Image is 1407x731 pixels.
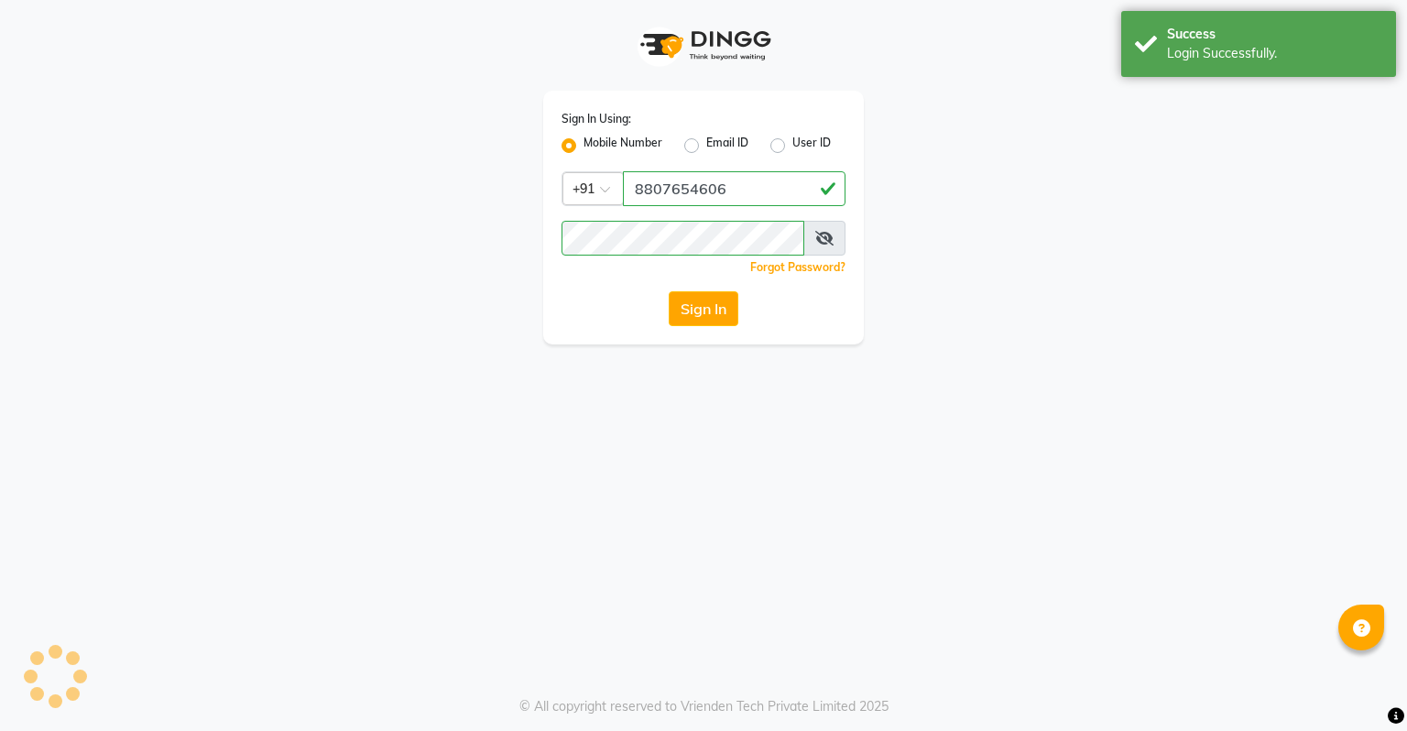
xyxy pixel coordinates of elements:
[562,221,804,256] input: Username
[750,260,845,274] a: Forgot Password?
[792,135,831,157] label: User ID
[706,135,748,157] label: Email ID
[623,171,845,206] input: Username
[669,291,738,326] button: Sign In
[630,18,777,72] img: logo1.svg
[562,111,631,127] label: Sign In Using:
[1167,44,1382,63] div: Login Successfully.
[584,135,662,157] label: Mobile Number
[1167,25,1382,44] div: Success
